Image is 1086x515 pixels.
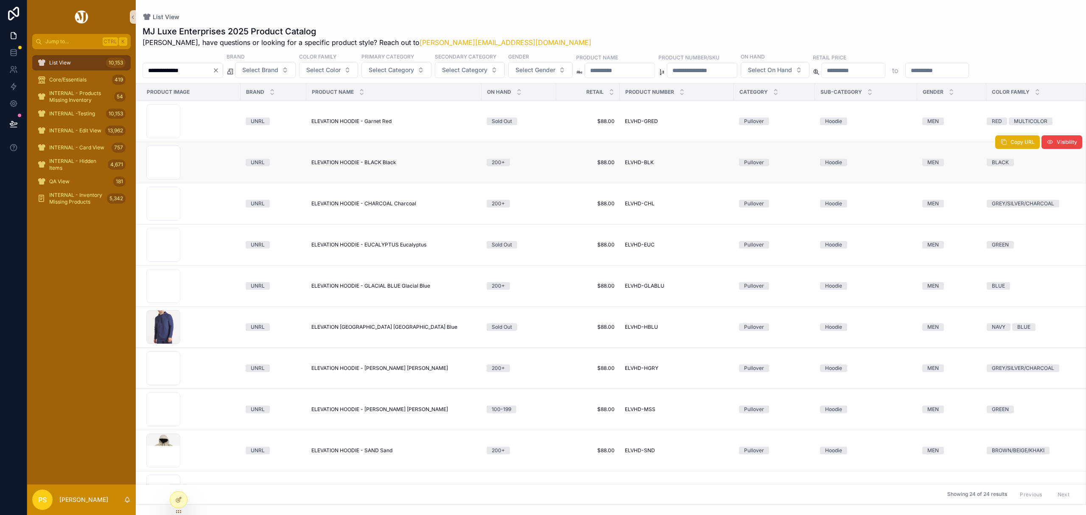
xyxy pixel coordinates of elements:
a: $88.00 [561,200,615,207]
span: Copy URL [1010,139,1035,146]
a: 200+ [487,447,551,454]
a: Pullover [739,406,810,413]
div: MEN [927,282,939,290]
div: BLUE [992,282,1005,290]
span: ELEVATION HOODIE - SAND Sand [311,447,392,454]
a: BLACK [987,159,1080,166]
a: INTERNAL -Testing10,153 [32,106,131,121]
a: 200+ [487,282,551,290]
a: Sold Out [487,323,551,331]
span: K [120,38,126,45]
div: Pullover [744,447,764,454]
button: Jump to...CtrlK [32,34,131,49]
button: Select Button [361,62,431,78]
span: $88.00 [561,447,615,454]
a: ELEVATION HOODIE - Garnet Red [311,118,476,125]
a: ELVHD-MSS [625,406,729,413]
div: MEN [927,447,939,454]
span: ELVHD-GRED [625,118,658,125]
span: ELEVATION HOODIE - EUCALYPTUS Eucalyptus [311,241,426,248]
div: NAVY [992,323,1005,331]
a: INTERNAL - Hidden Items4,671 [32,157,131,172]
div: 200+ [492,282,505,290]
span: INTERNAL - Edit View [49,127,101,134]
a: UNRL [246,447,301,454]
span: PS [38,495,47,505]
a: Hoodie [820,200,912,207]
button: Select Button [235,62,296,78]
a: $88.00 [561,159,615,166]
a: NAVYBLUE [987,323,1080,331]
div: GREEN [992,406,1009,413]
button: Select Button [508,62,573,78]
a: 100-199 [487,406,551,413]
a: ELEVATION HOODIE - [PERSON_NAME] [PERSON_NAME] [311,406,476,413]
div: MEN [927,323,939,331]
div: Sold Out [492,118,512,125]
a: QA View181 [32,174,131,189]
div: UNRL [251,323,265,331]
a: UNRL [246,241,301,249]
div: Hoodie [825,323,842,331]
span: List View [153,13,179,21]
a: $88.00 [561,118,615,125]
a: MEN [922,159,981,166]
div: 54 [114,92,126,102]
div: MEN [927,118,939,125]
div: scrollable content [27,49,136,217]
a: Pullover [739,118,810,125]
span: ELVHD-GLABLU [625,283,664,289]
a: ELVHD-GRED [625,118,729,125]
span: $88.00 [561,324,615,330]
a: UNRL [246,200,301,207]
div: Pullover [744,282,764,290]
a: List View [143,13,179,21]
a: Hoodie [820,159,912,166]
a: Pullover [739,447,810,454]
a: MEN [922,323,981,331]
a: Pullover [739,364,810,372]
span: Select Gender [515,66,555,74]
a: Pullover [739,200,810,207]
a: $88.00 [561,241,615,248]
label: Gender [508,53,529,60]
a: List View10,153 [32,55,131,70]
a: INTERNAL - Edit View13,962 [32,123,131,138]
div: 181 [113,176,126,187]
a: BLUE [987,282,1080,290]
a: UNRL [246,282,301,290]
a: MEN [922,118,981,125]
a: $88.00 [561,365,615,372]
span: Sub-Category [820,89,862,95]
a: INTERNAL - Products Missing Inventory54 [32,89,131,104]
div: 13,962 [105,126,126,136]
a: $88.00 [561,406,615,413]
h1: MJ Luxe Enterprises 2025 Product Catalog [143,25,591,37]
a: 200+ [487,364,551,372]
a: ELVHD-BLK [625,159,729,166]
div: 200+ [492,447,505,454]
button: Select Button [741,62,809,78]
a: UNRL [246,323,301,331]
div: Pullover [744,364,764,372]
span: QA View [49,178,70,185]
a: UNRL [246,406,301,413]
span: Jump to... [45,38,99,45]
span: $88.00 [561,283,615,289]
span: [PERSON_NAME], have questions or looking for a specific product style? Reach out to [143,37,591,48]
div: Hoodie [825,364,842,372]
a: ELVHD-CHL [625,200,729,207]
a: ELVHD-HGRY [625,365,729,372]
a: Pullover [739,282,810,290]
a: ELEVATION HOODIE - CHARCOAL Charcoal [311,200,476,207]
a: UNRL [246,118,301,125]
a: Hoodie [820,364,912,372]
a: ELEVATION HOODIE - BLACK Black [311,159,476,166]
div: Hoodie [825,282,842,290]
a: [PERSON_NAME][EMAIL_ADDRESS][DOMAIN_NAME] [420,38,591,47]
label: Retail Price [813,53,846,61]
div: Hoodie [825,447,842,454]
